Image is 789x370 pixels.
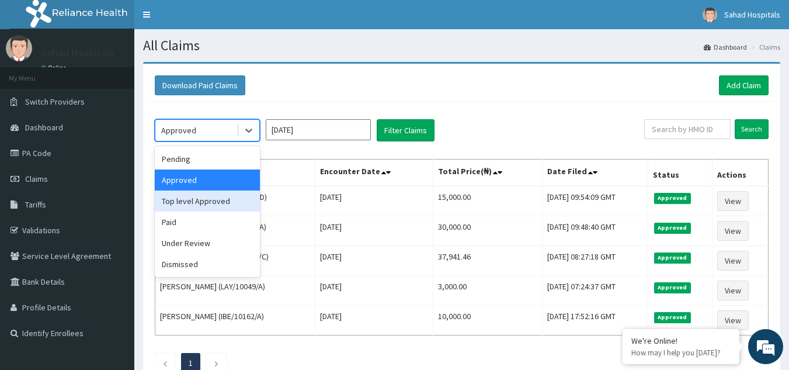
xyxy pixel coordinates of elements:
th: Date Filed [543,160,648,186]
td: 30,000.00 [433,216,543,246]
a: Online [41,64,69,72]
button: Filter Claims [377,119,435,141]
td: 3,000.00 [433,276,543,306]
td: [DATE] 07:24:37 GMT [543,276,648,306]
h1: All Claims [143,38,780,53]
td: [PERSON_NAME] (IBE/10162/A) [155,306,315,336]
img: User Image [703,8,717,22]
p: How may I help you today? [631,348,731,358]
span: Approved [654,253,691,263]
span: Approved [654,223,691,233]
td: [DATE] [315,216,433,246]
a: Next page [214,358,219,368]
td: [DATE] 08:27:18 GMT [543,246,648,276]
div: Pending [155,148,260,170]
a: Previous page [162,358,168,368]
span: Approved [654,282,691,293]
td: [PERSON_NAME] (LAY/10049/A) [155,276,315,306]
span: We're online! [68,110,161,229]
div: Top level Approved [155,191,260,212]
input: Search [735,119,769,139]
textarea: Type your message and hit 'Enter' [6,246,223,287]
span: Approved [654,193,691,203]
td: [DATE] 09:48:40 GMT [543,216,648,246]
td: [DATE] 17:52:16 GMT [543,306,648,336]
th: Encounter Date [315,160,433,186]
a: Page 1 is your current page [189,358,193,368]
div: Under Review [155,233,260,254]
a: View [717,191,749,211]
button: Download Paid Claims [155,75,245,95]
div: Minimize live chat window [192,6,220,34]
div: Dismissed [155,254,260,275]
a: View [717,281,749,300]
img: User Image [6,35,32,61]
input: Select Month and Year [266,119,371,140]
span: Switch Providers [25,96,85,107]
p: Sahad Hospitals [41,47,114,58]
div: Paid [155,212,260,233]
a: View [717,221,749,241]
td: [DATE] [315,306,433,336]
div: We're Online! [631,336,731,346]
th: Actions [712,160,769,186]
a: Add Claim [719,75,769,95]
th: Status [648,160,712,186]
a: View [717,251,749,271]
td: [DATE] [315,246,433,276]
span: Dashboard [25,122,63,133]
a: Dashboard [704,42,747,52]
li: Claims [748,42,780,52]
td: [DATE] [315,186,433,216]
td: 10,000.00 [433,306,543,336]
td: [DATE] [315,276,433,306]
div: Approved [155,170,260,191]
div: Approved [161,125,196,136]
div: Chat with us now [61,65,196,81]
img: d_794563401_company_1708531726252_794563401 [22,58,47,88]
span: Claims [25,174,48,184]
td: 15,000.00 [433,186,543,216]
input: Search by HMO ID [644,119,731,139]
td: 37,941.46 [433,246,543,276]
span: Sahad Hospitals [724,9,780,20]
th: Total Price(₦) [433,160,543,186]
span: Approved [654,312,691,323]
span: Tariffs [25,199,46,210]
td: [DATE] 09:54:09 GMT [543,186,648,216]
a: View [717,310,749,330]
